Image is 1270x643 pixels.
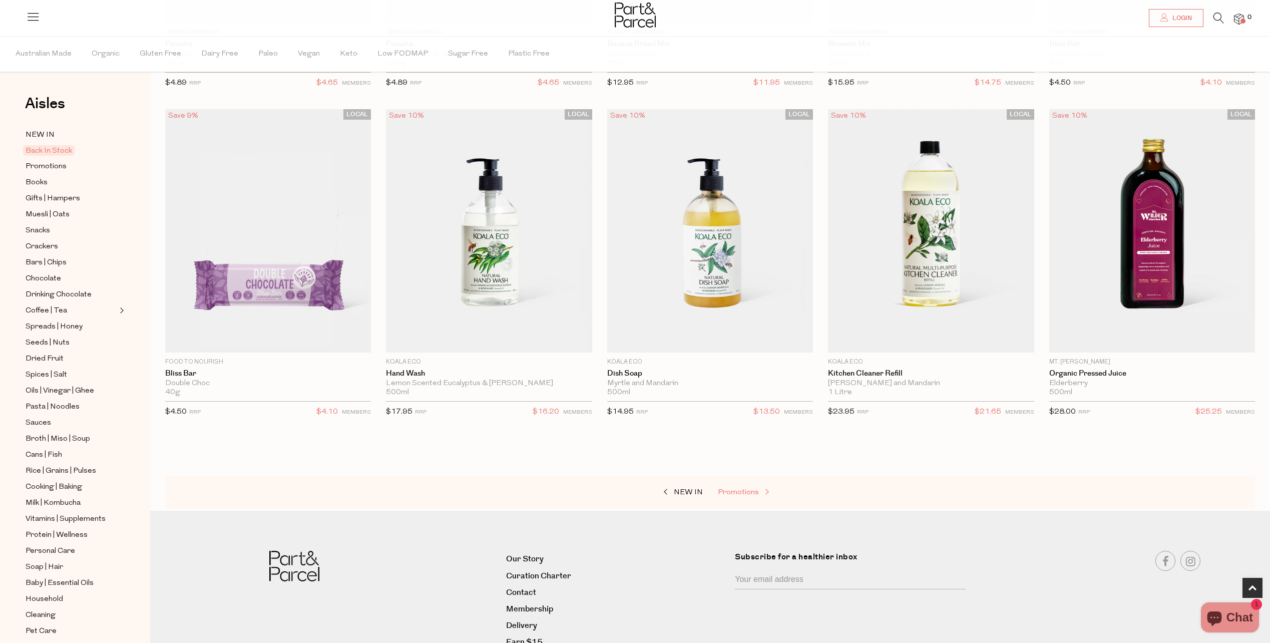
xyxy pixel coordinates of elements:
[506,552,727,566] a: Our Story
[26,209,70,221] span: Muesli | Oats
[26,176,117,189] a: Books
[165,388,180,397] span: 40g
[506,619,727,632] a: Delivery
[26,609,56,621] span: Cleaning
[140,37,181,72] span: Gluten Free
[165,408,187,416] span: $4.50
[1049,79,1071,87] span: $4.50
[165,109,201,123] div: Save 9%
[26,177,48,189] span: Books
[26,305,67,317] span: Coffee | Tea
[603,486,703,499] a: NEW IN
[377,37,428,72] span: Low FODMAP
[26,545,117,557] a: Personal Care
[636,410,648,415] small: RRP
[165,109,371,352] img: Bliss Bar
[26,129,117,141] a: NEW IN
[26,433,117,445] a: Broth | Miso | Soup
[1005,81,1034,86] small: MEMBERS
[26,337,117,349] a: Seeds | Nuts
[258,37,278,72] span: Paleo
[26,304,117,317] a: Coffee | Tea
[26,240,117,253] a: Crackers
[26,321,83,333] span: Spreads | Honey
[1170,14,1192,23] span: Login
[26,497,81,509] span: Milk | Kombucha
[1049,358,1255,367] p: Mt. [PERSON_NAME]
[26,561,63,573] span: Soap | Hair
[26,288,117,301] a: Drinking Chocolate
[298,37,320,72] span: Vegan
[857,81,869,86] small: RRP
[23,145,75,156] span: Back In Stock
[26,225,50,237] span: Snacks
[448,37,488,72] span: Sugar Free
[165,379,371,388] div: Double Choc
[26,497,117,509] a: Milk | Kombucha
[26,224,117,237] a: Snacks
[410,81,421,86] small: RRP
[1245,13,1254,22] span: 0
[1049,379,1255,388] div: Elderberry
[26,513,117,525] a: Vitamins | Supplements
[1049,369,1255,378] a: Organic Pressed Juice
[1078,410,1090,415] small: RRP
[1073,81,1085,86] small: RRP
[607,379,813,388] div: Myrtle and Mandarin
[26,256,117,269] a: Bars | Chips
[342,410,371,415] small: MEMBERS
[1234,14,1244,24] a: 0
[563,81,592,86] small: MEMBERS
[674,489,703,496] span: NEW IN
[165,79,187,87] span: $4.89
[189,81,201,86] small: RRP
[386,388,409,397] span: 500ml
[828,369,1034,378] a: Kitchen Cleaner Refill
[26,465,96,477] span: Rice | Grains | Pulses
[975,406,1001,419] span: $21.65
[26,273,61,285] span: Chocolate
[340,37,357,72] span: Keto
[386,379,592,388] div: Lemon Scented Eucalyptus & [PERSON_NAME]
[201,37,238,72] span: Dairy Free
[26,369,117,381] a: Spices | Salt
[1226,81,1255,86] small: MEMBERS
[533,406,559,419] span: $16.20
[26,561,117,573] a: Soap | Hair
[26,449,117,461] a: Cans | Fish
[26,513,106,525] span: Vitamins | Supplements
[1005,410,1034,415] small: MEMBERS
[735,570,965,589] input: Your email address
[26,192,117,205] a: Gifts | Hampers
[828,109,1034,352] img: Kitchen Cleaner Refill
[784,410,813,415] small: MEMBERS
[26,385,94,397] span: Oils | Vinegar | Ghee
[1227,109,1255,120] span: LOCAL
[26,417,117,429] a: Sauces
[975,77,1001,90] span: $14.75
[828,79,855,87] span: $15.95
[25,93,65,115] span: Aisles
[415,410,427,415] small: RRP
[607,369,813,378] a: Dish Soap
[753,406,780,419] span: $13.50
[386,369,592,378] a: Hand Wash
[386,79,407,87] span: $4.89
[343,109,371,120] span: LOCAL
[26,481,117,493] a: Cooking | Baking
[26,353,64,365] span: Dried Fruit
[26,272,117,285] a: Chocolate
[26,145,117,157] a: Back In Stock
[1049,388,1072,397] span: 500ml
[26,577,94,589] span: Baby | Essential Oils
[828,109,869,123] div: Save 10%
[26,481,82,493] span: Cooking | Baking
[26,609,117,621] a: Cleaning
[26,241,58,253] span: Crackers
[607,79,634,87] span: $12.95
[26,449,62,461] span: Cans | Fish
[386,358,592,367] p: Koala Eco
[753,77,780,90] span: $11.95
[636,81,648,86] small: RRP
[26,320,117,333] a: Spreads | Honey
